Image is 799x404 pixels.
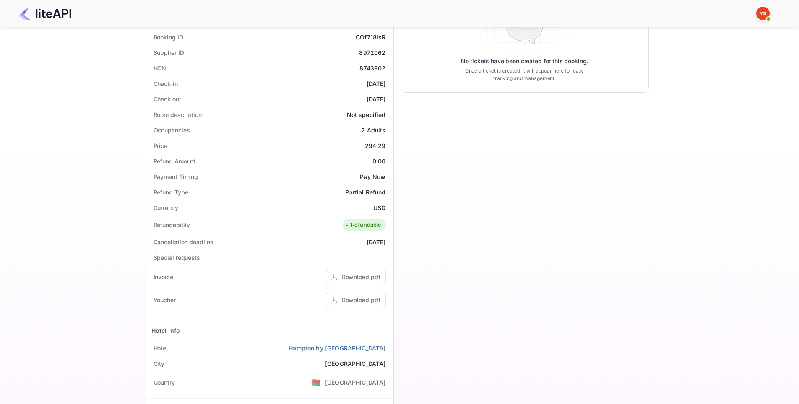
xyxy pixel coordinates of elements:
div: Room description [154,110,202,119]
div: Currency [154,203,178,212]
a: Hampton by [GEOGRAPHIC_DATA] [289,344,385,352]
img: Yandex Support [756,7,770,20]
div: Invoice [154,272,173,281]
div: HCN [154,64,167,73]
img: LiteAPI Logo [18,7,71,20]
div: Price [154,141,168,150]
div: Booking ID [154,33,183,41]
div: Download pdf [341,272,380,281]
div: Refund Amount [154,157,196,166]
div: USD [373,203,385,212]
div: [DATE] [367,238,386,246]
div: Not specified [347,110,386,119]
div: Hotel [154,344,168,352]
div: [GEOGRAPHIC_DATA] [325,378,386,387]
div: Partial Refund [345,188,385,197]
div: Pay Now [360,172,385,181]
div: Refundable [345,221,382,229]
div: Hotel Info [151,326,180,335]
div: [DATE] [367,79,386,88]
span: United States [311,375,321,390]
div: Check out [154,95,181,104]
div: Country [154,378,175,387]
p: No tickets have been created for this booking. [461,57,588,65]
div: Refundability [154,220,190,229]
div: Voucher [154,295,176,304]
div: Download pdf [341,295,380,304]
div: Payment Timing [154,172,198,181]
div: Cancellation deadline [154,238,213,246]
div: [GEOGRAPHIC_DATA] [325,359,386,368]
div: City [154,359,165,368]
div: 294.29 [365,141,386,150]
div: [DATE] [367,95,386,104]
div: 8972062 [359,48,385,57]
div: Check-in [154,79,178,88]
div: Supplier ID [154,48,184,57]
p: Once a ticket is created, it will appear here for easy tracking and management. [458,67,591,82]
div: Refund Type [154,188,188,197]
div: 2 Adults [361,126,385,135]
div: Special requests [154,253,200,262]
div: 8743902 [359,64,385,73]
div: COf718IsR [356,33,385,41]
div: 0.00 [372,157,386,166]
div: Occupancies [154,126,190,135]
